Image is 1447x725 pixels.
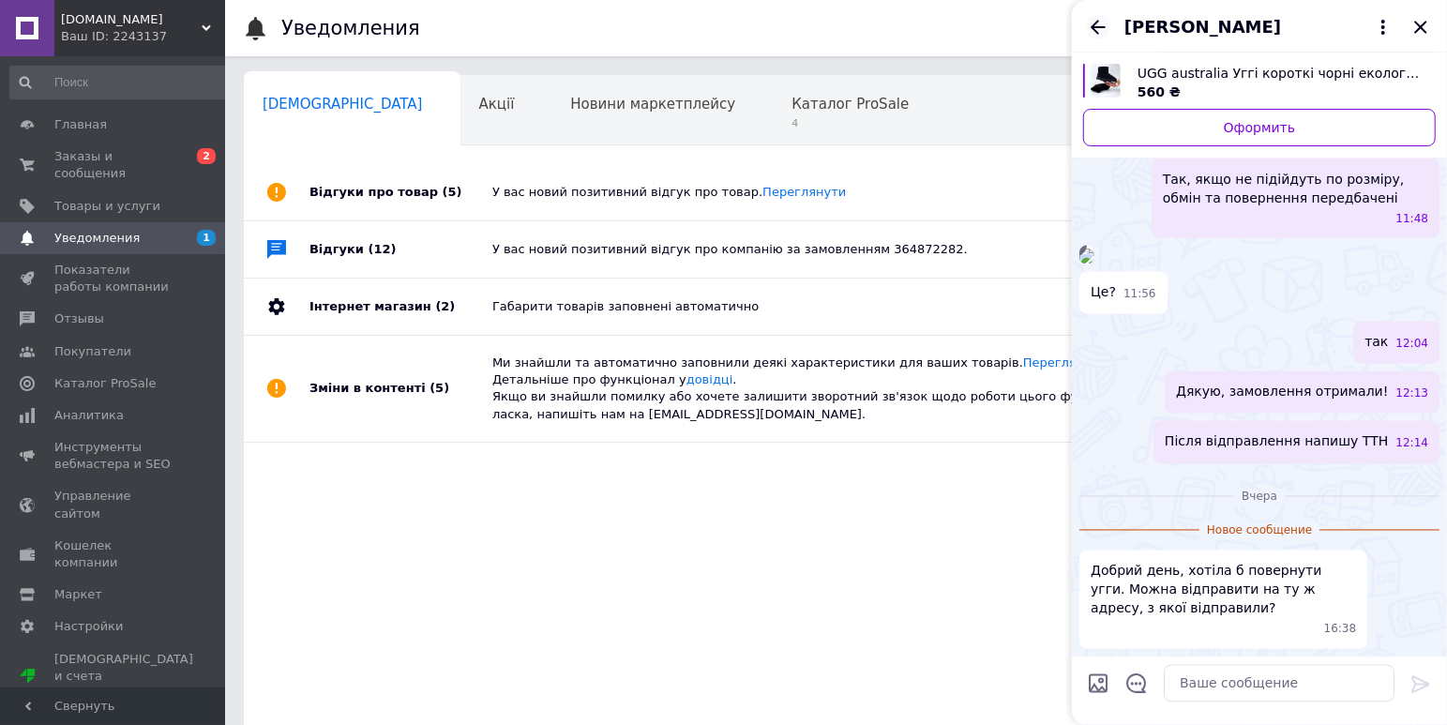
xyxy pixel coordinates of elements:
[263,96,423,113] span: [DEMOGRAPHIC_DATA]
[492,241,1222,258] div: У вас новий позитивний відгук про компанію за замовленням 364872282.
[1409,16,1432,38] button: Закрыть
[197,230,216,246] span: 1
[54,407,124,424] span: Аналитика
[1199,523,1319,539] span: Новое сообщение
[1083,109,1436,146] a: Оформить
[61,11,202,28] span: ЗразОК.in.ua
[1395,436,1428,452] span: 12:14 09.10.2025
[1176,383,1388,402] span: Дякую, замовлення отримали!
[309,336,492,442] div: Зміни в контенті
[791,116,909,130] span: 4
[479,96,515,113] span: Акції
[54,262,173,295] span: Показатели работы компании
[1364,333,1388,353] span: так
[61,28,225,45] div: Ваш ID: 2243137
[54,343,131,360] span: Покупатели
[1324,622,1357,638] span: 16:38 11.10.2025
[435,299,455,313] span: (2)
[54,488,173,521] span: Управление сайтом
[1091,283,1116,303] span: Це?
[1079,249,1094,264] img: 486a40d2-3b1e-4b9e-954b-b52d4a6db340_w500_h500
[686,372,733,386] a: довідці
[54,148,173,182] span: Заказы и сообщения
[309,279,492,335] div: Інтернет магазин
[54,586,102,603] span: Маркет
[1124,15,1281,39] span: [PERSON_NAME]
[492,355,1222,423] div: Ми знайшли та автоматично заповнили деякі характеристики для ваших товарів. . Детальніше про функ...
[309,221,492,278] div: Відгуки
[492,298,1222,315] div: Габарити товарів заповнені автоматично
[1091,64,1121,98] img: 5185826180_w640_h640_uggi-korotkie-chernye.jpg
[762,185,846,199] a: Переглянути
[1124,15,1394,39] button: [PERSON_NAME]
[1395,386,1428,402] span: 12:13 09.10.2025
[1079,487,1439,506] div: 11.10.2025
[54,375,156,392] span: Каталог ProSale
[309,164,492,220] div: Відгуки про товар
[791,96,909,113] span: Каталог ProSale
[430,381,449,395] span: (5)
[570,96,735,113] span: Новини маркетплейсу
[1124,672,1149,696] button: Открыть шаблоны ответов
[54,116,107,133] span: Главная
[54,310,104,327] span: Отзывы
[54,198,160,215] span: Товары и услуги
[492,184,1222,201] div: У вас новий позитивний відгук про товар.
[54,230,140,247] span: Уведомления
[197,148,216,164] span: 2
[1023,355,1155,370] a: Переглянути позиції
[1087,16,1109,38] button: Назад
[54,685,193,702] div: Prom топ
[1138,84,1181,99] span: 560 ₴
[369,242,397,256] span: (12)
[1091,562,1356,618] span: Добрий день, хотіла б повернути угги. Можна відправити на ту ж адресу, з якої відправили?
[54,439,173,473] span: Инструменты вебмастера и SEO
[9,66,229,99] input: Поиск
[1083,64,1436,101] a: Посмотреть товар
[1395,337,1428,353] span: 12:04 09.10.2025
[54,651,193,702] span: [DEMOGRAPHIC_DATA] и счета
[54,537,173,571] span: Кошелек компании
[1234,490,1285,506] span: Вчера
[1138,64,1421,83] span: UGG australia Уггі короткі чорні екологічна замша Жіночі уггі
[1123,287,1156,303] span: 11:56 09.10.2025
[281,17,420,39] h1: Уведомления
[54,618,123,635] span: Настройки
[1395,211,1428,227] span: 11:48 09.10.2025
[1165,432,1389,452] span: Після відправлення напишу ТТН
[443,185,462,199] span: (5)
[1163,170,1428,207] span: Так, якщо не підійдуть по розміру, обмін та повернення передбачені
